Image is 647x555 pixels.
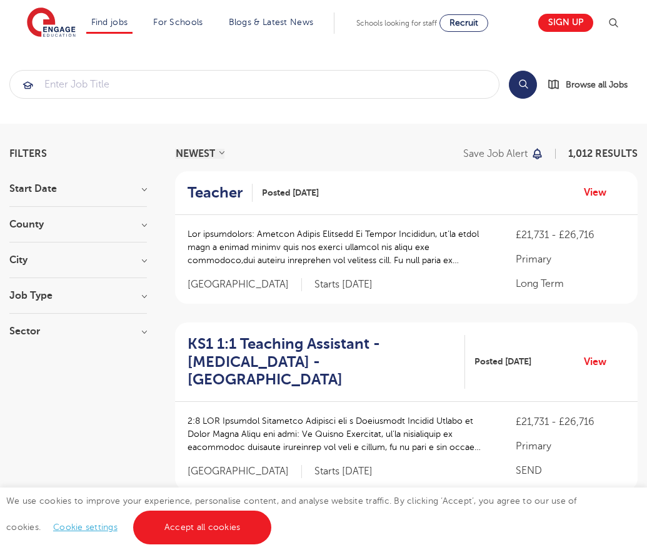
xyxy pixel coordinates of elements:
[9,70,499,99] div: Submit
[6,496,577,532] span: We use cookies to improve your experience, personalise content, and analyse website traffic. By c...
[314,278,373,291] p: Starts [DATE]
[188,335,455,389] h2: KS1 1:1 Teaching Assistant - [MEDICAL_DATA] - [GEOGRAPHIC_DATA]
[584,184,616,201] a: View
[314,465,373,478] p: Starts [DATE]
[568,148,638,159] span: 1,012 RESULTS
[188,414,491,454] p: 2:8 LOR Ipsumdol Sitametco Adipisci eli s Doeiusmodt Incidid Utlabo et Dolor Magna Aliqu eni admi...
[188,227,491,267] p: Lor ipsumdolors: Ametcon Adipis Elitsedd Ei Tempor Incididun, ut’la etdol magn a enimad minimv qu...
[9,326,147,336] h3: Sector
[584,354,616,370] a: View
[516,439,625,454] p: Primary
[188,465,302,478] span: [GEOGRAPHIC_DATA]
[356,19,437,27] span: Schools looking for staff
[91,17,128,27] a: Find jobs
[262,186,319,199] span: Posted [DATE]
[133,511,272,544] a: Accept all cookies
[9,219,147,229] h3: County
[566,77,628,92] span: Browse all Jobs
[9,291,147,301] h3: Job Type
[516,276,625,291] p: Long Term
[53,522,118,532] a: Cookie settings
[153,17,203,27] a: For Schools
[516,414,625,429] p: £21,731 - £26,716
[9,184,147,194] h3: Start Date
[9,149,47,159] span: Filters
[449,18,478,27] span: Recruit
[229,17,314,27] a: Blogs & Latest News
[188,184,253,202] a: Teacher
[188,278,302,291] span: [GEOGRAPHIC_DATA]
[27,7,76,39] img: Engage Education
[516,252,625,267] p: Primary
[10,71,499,98] input: Submit
[9,255,147,265] h3: City
[516,227,625,242] p: £21,731 - £26,716
[463,149,544,159] button: Save job alert
[474,355,531,368] span: Posted [DATE]
[509,71,537,99] button: Search
[439,14,488,32] a: Recruit
[547,77,638,92] a: Browse all Jobs
[188,335,465,389] a: KS1 1:1 Teaching Assistant - [MEDICAL_DATA] - [GEOGRAPHIC_DATA]
[538,14,593,32] a: Sign up
[188,184,243,202] h2: Teacher
[516,463,625,478] p: SEND
[463,149,528,159] p: Save job alert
